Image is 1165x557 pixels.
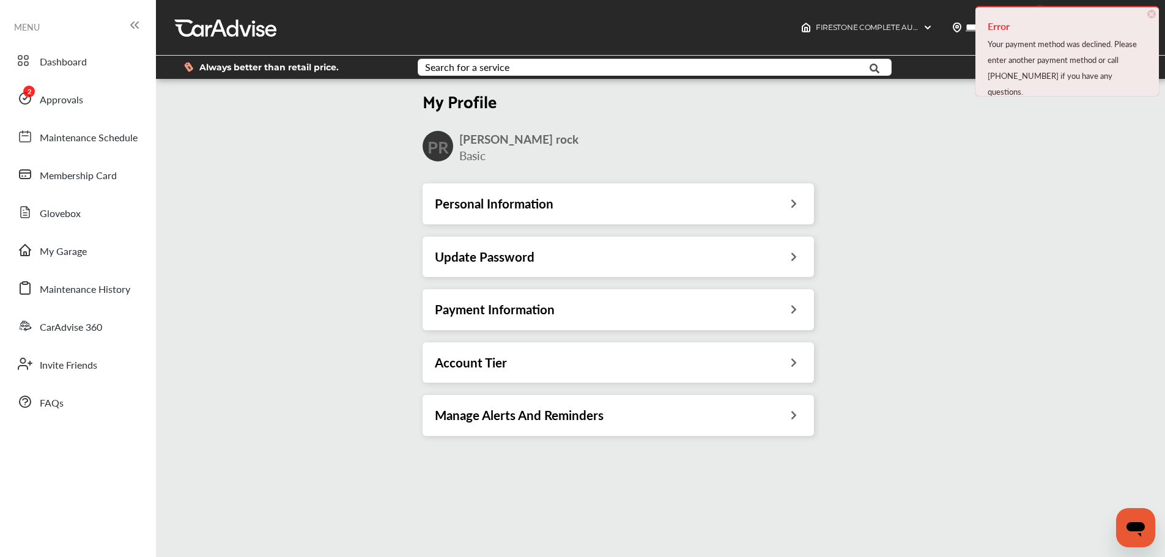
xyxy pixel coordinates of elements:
a: Approvals [11,83,144,114]
span: Always better than retail price. [199,63,339,72]
span: Membership Card [40,168,117,184]
h3: Personal Information [435,196,553,212]
iframe: Button to launch messaging window [1116,508,1155,547]
span: FAQs [40,396,64,411]
a: Glovebox [11,196,144,228]
h3: Payment Information [435,301,555,317]
span: Glovebox [40,206,81,222]
a: Dashboard [11,45,144,76]
h3: Update Password [435,249,534,265]
div: Search for a service [425,62,509,72]
a: FAQs [11,386,144,418]
img: location_vector.a44bc228.svg [952,23,962,32]
h2: My Profile [423,90,814,111]
span: Invite Friends [40,358,97,374]
a: Invite Friends [11,348,144,380]
img: dollor_label_vector.a70140d1.svg [184,62,193,72]
span: × [1147,10,1156,18]
span: Approvals [40,92,83,108]
span: Basic [459,147,486,164]
span: Dashboard [40,54,87,70]
span: Maintenance History [40,282,130,298]
h4: Error [988,17,1147,36]
div: Your payment method was declined. Please enter another payment method or call [PHONE_NUMBER] if y... [988,36,1147,100]
h2: PR [427,136,449,157]
span: CarAdvise 360 [40,320,102,336]
a: My Garage [11,234,144,266]
h3: Account Tier [435,355,507,371]
span: [PERSON_NAME] rock [459,131,579,147]
a: Maintenance History [11,272,144,304]
span: Maintenance Schedule [40,130,138,146]
span: FIRESTONE COMPLETE AUTO CARE , [STREET_ADDRESS] [GEOGRAPHIC_DATA] , TN 38138 [816,23,1132,32]
a: CarAdvise 360 [11,310,144,342]
img: header-home-logo.8d720a4f.svg [801,23,811,32]
span: My Garage [40,244,87,260]
a: Membership Card [11,158,144,190]
a: Maintenance Schedule [11,120,144,152]
span: MENU [14,22,40,32]
h3: Manage Alerts And Reminders [435,407,604,423]
img: header-down-arrow.9dd2ce7d.svg [923,23,933,32]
